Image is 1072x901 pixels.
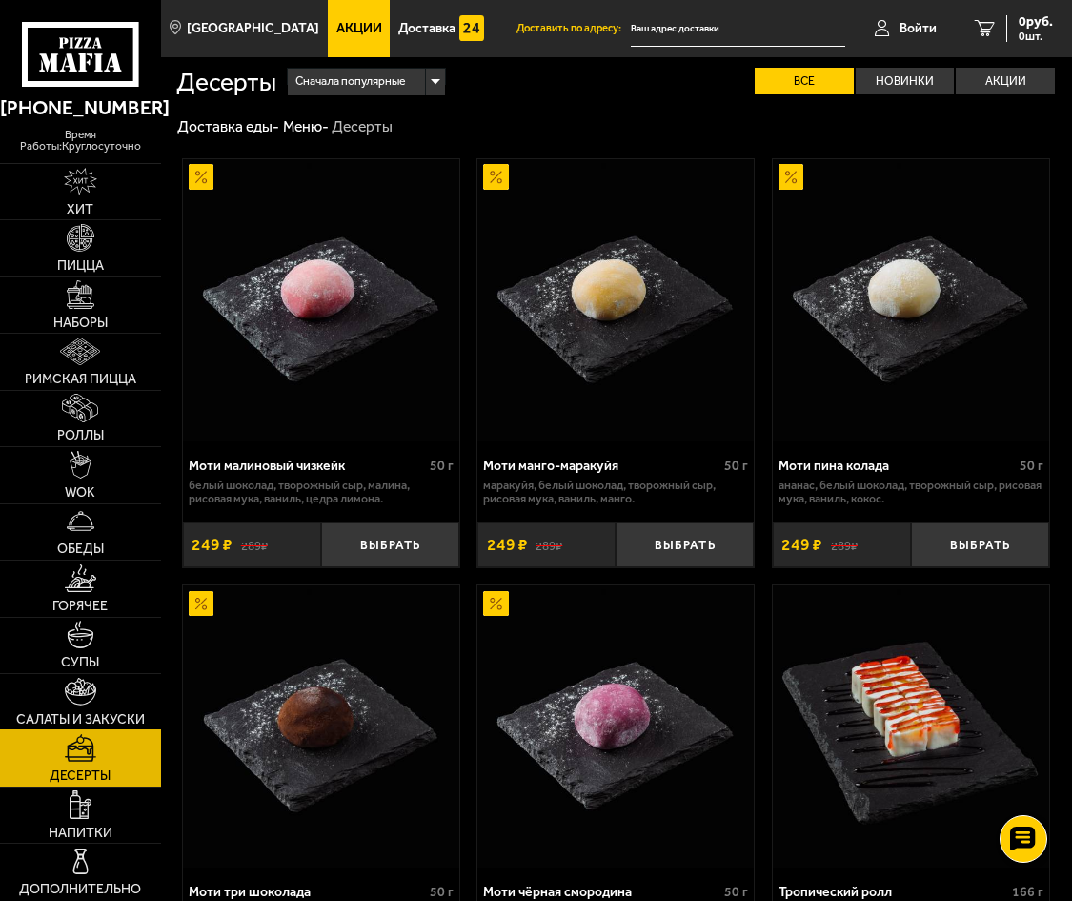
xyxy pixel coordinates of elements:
label: Все [755,68,854,94]
a: Доставка еды- [177,117,279,135]
div: Десерты [332,117,393,137]
span: Дополнительно [19,883,141,896]
span: 50 г [724,884,748,900]
img: 15daf4d41897b9f0e9f617042186c801.svg [459,15,484,40]
img: Тропический ролл [773,585,1049,868]
a: Меню- [283,117,329,135]
span: Доставка [398,22,455,35]
label: Акции [956,68,1055,94]
span: 249 ₽ [192,537,233,554]
span: 50 г [430,458,454,474]
button: Выбрать [911,522,1049,567]
label: Новинки [856,68,955,94]
p: маракуйя, белый шоколад, творожный сыр, рисовая мука, ваниль, манго. [483,479,748,505]
span: [GEOGRAPHIC_DATA] [187,22,319,35]
span: Сначала популярные [295,66,406,97]
span: 249 ₽ [487,537,528,554]
h1: Десерты [176,70,276,94]
span: Войти [900,22,937,35]
span: Роллы [57,429,104,442]
span: Горячее [52,600,108,613]
a: АкционныйМоти пина колада [773,159,1049,441]
s: 289 ₽ [831,537,858,552]
div: Тропический ролл [779,885,1007,901]
p: белый шоколад, творожный сыр, малина, рисовая мука, ваниль, цедра лимона. [189,479,454,505]
img: Акционный [779,164,803,189]
s: 289 ₽ [241,537,268,552]
div: Моти пина колада [779,459,1015,475]
span: Обеды [57,543,104,556]
img: Акционный [483,164,508,189]
div: Моти чёрная смородина [483,885,719,901]
p: ананас, белый шоколад, творожный сыр, рисовая мука, ваниль, кокос. [779,479,1043,505]
input: Ваш адрес доставки [631,11,845,47]
img: Моти малиновый чизкейк [183,159,459,441]
span: 0 руб. [1019,15,1053,29]
span: Пицца [57,259,104,273]
span: 249 ₽ [781,537,822,554]
span: 50 г [724,458,748,474]
span: Десерты [50,769,111,783]
img: Моти пина колада [773,159,1049,441]
img: Акционный [189,164,213,189]
img: Акционный [483,591,508,616]
span: Наборы [53,317,108,330]
span: Супы [61,656,99,669]
div: Моти малиновый чизкейк [189,459,425,475]
span: WOK [65,486,95,500]
img: Акционный [189,591,213,616]
span: 0 шт. [1019,31,1053,42]
img: Моти манго-маракуйя [477,159,754,441]
span: 50 г [430,884,454,900]
span: Доставить по адресу: [516,23,631,33]
span: 50 г [1020,458,1043,474]
img: Моти чёрная смородина [477,585,754,868]
img: Моти три шоколада [183,585,459,868]
a: АкционныйМоти три шоколада [183,585,459,868]
span: Салаты и закуски [16,713,145,727]
button: Выбрать [321,522,459,567]
a: АкционныйМоти манго-маракуйя [477,159,754,441]
span: Хит [67,203,93,216]
span: 166 г [1012,884,1043,900]
span: Напитки [49,827,112,840]
a: АкционныйМоти чёрная смородина [477,585,754,868]
button: Выбрать [616,522,754,567]
span: Акции [336,22,382,35]
div: Моти три шоколада [189,885,425,901]
div: Моти манго-маракуйя [483,459,719,475]
s: 289 ₽ [536,537,562,552]
a: АкционныйМоти малиновый чизкейк [183,159,459,441]
span: Римская пицца [25,373,136,386]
